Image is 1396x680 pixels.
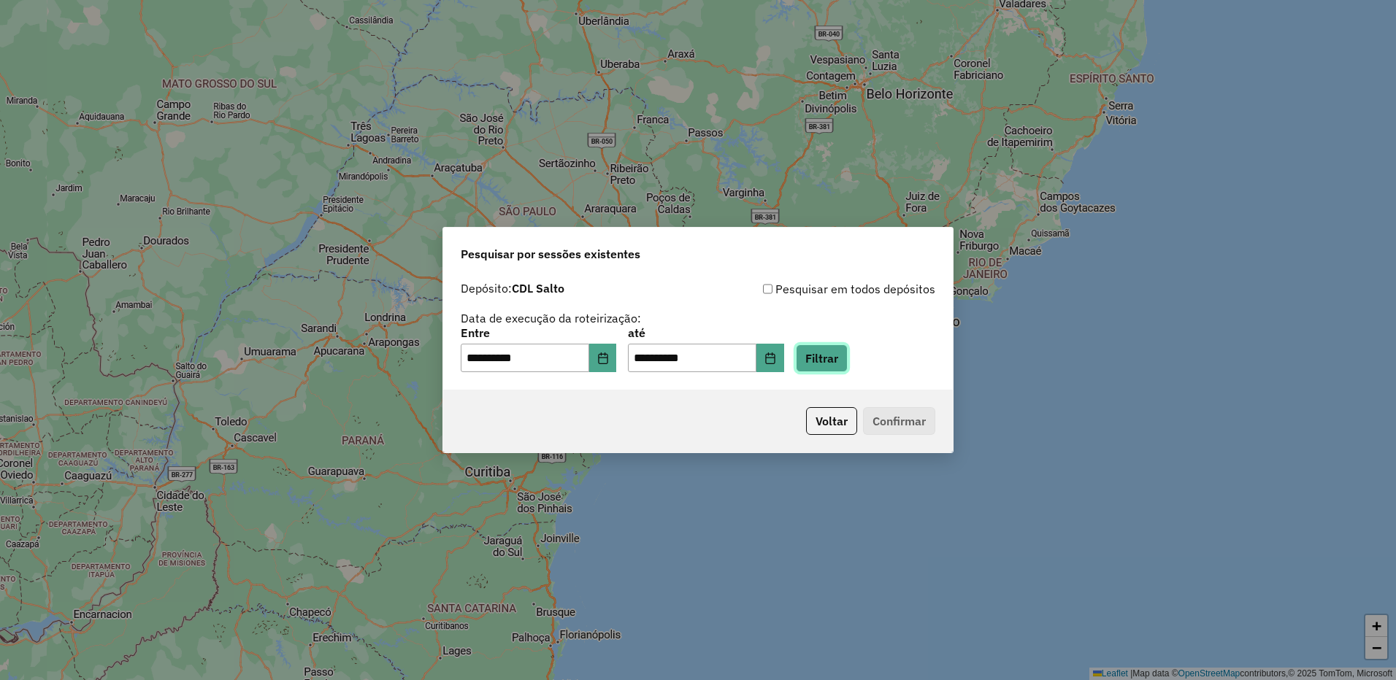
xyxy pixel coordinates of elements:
[461,279,564,297] label: Depósito:
[461,309,641,327] label: Data de execução da roteirização:
[628,324,783,341] label: até
[512,281,564,295] strong: CDL Salto
[698,280,935,298] div: Pesquisar em todos depósitos
[756,344,784,373] button: Choose Date
[461,324,616,341] label: Entre
[589,344,617,373] button: Choose Date
[806,407,857,435] button: Voltar
[796,344,848,372] button: Filtrar
[461,245,640,263] span: Pesquisar por sessões existentes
